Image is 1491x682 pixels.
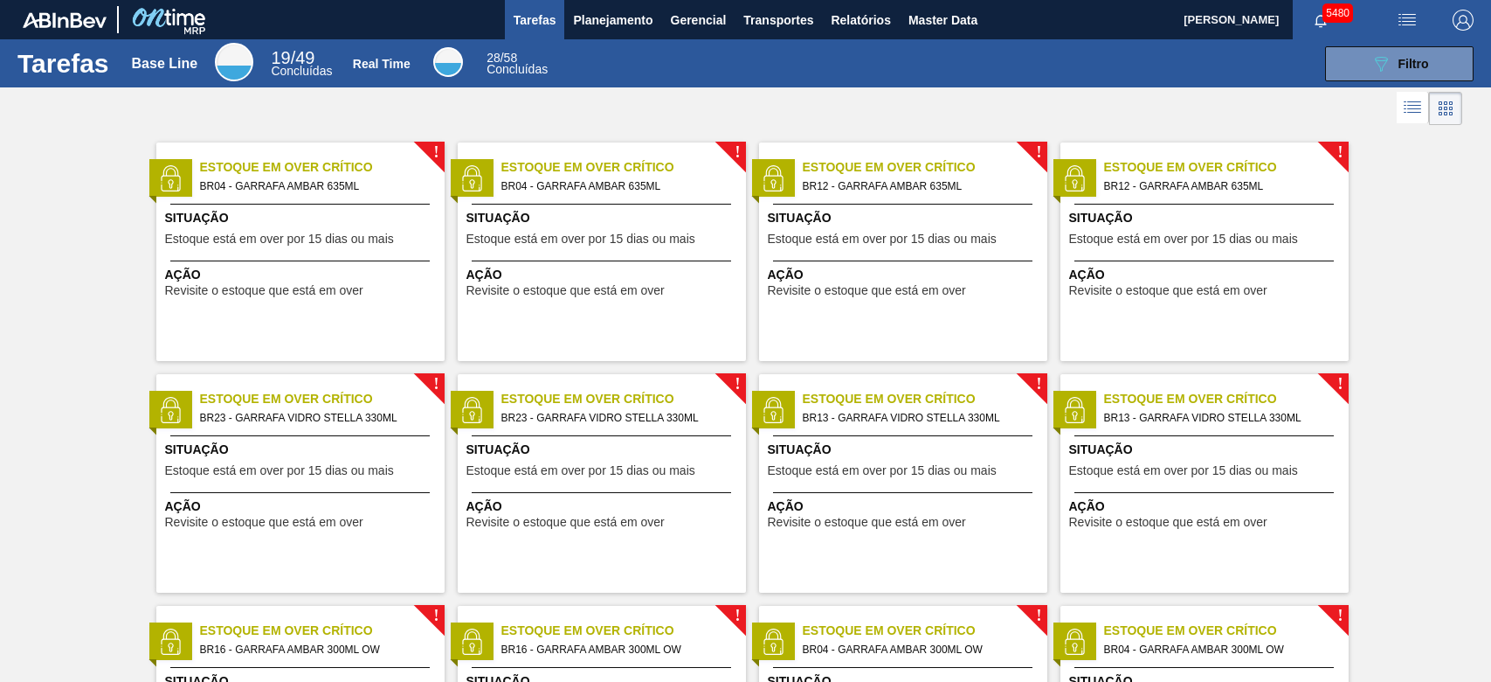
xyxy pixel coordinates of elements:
[768,233,997,246] span: Estoque está em over por 15 dias ou mais
[803,158,1047,177] span: Estoque em Over Crítico
[803,177,1033,196] span: BR12 - GARRAFA AMBAR 635ML
[1337,146,1343,159] span: !
[157,629,183,655] img: status
[1036,146,1041,159] span: !
[514,10,556,31] span: Tarefas
[1429,92,1462,125] div: Visão em Cards
[1069,441,1344,459] span: Situação
[165,266,440,284] span: Ação
[671,10,727,31] span: Gerencial
[1061,629,1087,655] img: status
[1325,46,1474,81] button: Filtro
[803,622,1047,640] span: Estoque em Over Crítico
[487,51,517,65] span: / 58
[271,48,290,67] span: 19
[165,441,440,459] span: Situação
[1036,378,1041,391] span: !
[501,622,746,640] span: Estoque em Over Crítico
[1069,233,1298,246] span: Estoque está em over por 15 dias ou mais
[735,378,740,391] span: !
[831,10,890,31] span: Relatórios
[573,10,652,31] span: Planejamento
[768,441,1043,459] span: Situação
[165,516,363,529] span: Revisite o estoque que está em over
[459,397,485,423] img: status
[1104,640,1335,659] span: BR04 - GARRAFA AMBAR 300ML OW
[501,390,746,408] span: Estoque em Over Crítico
[803,390,1047,408] span: Estoque em Over Crítico
[433,609,438,623] span: !
[157,397,183,423] img: status
[271,64,332,78] span: Concluídas
[1397,92,1429,125] div: Visão em Lista
[760,397,786,423] img: status
[768,516,966,529] span: Revisite o estoque que está em over
[1069,516,1267,529] span: Revisite o estoque que está em over
[501,177,732,196] span: BR04 - GARRAFA AMBAR 635ML
[803,408,1033,428] span: BR13 - GARRAFA VIDRO STELLA 330ML
[1322,3,1353,23] span: 5480
[1069,209,1344,227] span: Situação
[157,165,183,191] img: status
[768,209,1043,227] span: Situação
[200,622,445,640] span: Estoque em Over Crítico
[200,408,431,428] span: BR23 - GARRAFA VIDRO STELLA 330ML
[433,146,438,159] span: !
[459,629,485,655] img: status
[466,233,695,246] span: Estoque está em over por 15 dias ou mais
[165,498,440,516] span: Ação
[200,640,431,659] span: BR16 - GARRAFA AMBAR 300ML OW
[1397,10,1418,31] img: userActions
[908,10,977,31] span: Master Data
[487,62,548,76] span: Concluídas
[768,284,966,297] span: Revisite o estoque que está em over
[353,57,411,71] div: Real Time
[760,165,786,191] img: status
[1069,284,1267,297] span: Revisite o estoque que está em over
[200,390,445,408] span: Estoque em Over Crítico
[1069,266,1344,284] span: Ação
[487,52,548,75] div: Real Time
[1061,397,1087,423] img: status
[1069,498,1344,516] span: Ação
[433,378,438,391] span: !
[1069,464,1298,477] span: Estoque está em over por 15 dias ou mais
[466,441,742,459] span: Situação
[1337,609,1343,623] span: !
[466,464,695,477] span: Estoque está em over por 15 dias ou mais
[1104,177,1335,196] span: BR12 - GARRAFA AMBAR 635ML
[466,266,742,284] span: Ação
[735,146,740,159] span: !
[165,464,394,477] span: Estoque está em over por 15 dias ou mais
[459,165,485,191] img: status
[1104,408,1335,428] span: BR13 - GARRAFA VIDRO STELLA 330ML
[1104,158,1349,177] span: Estoque em Over Crítico
[768,498,1043,516] span: Ação
[501,158,746,177] span: Estoque em Over Crítico
[760,629,786,655] img: status
[165,233,394,246] span: Estoque está em over por 15 dias ou mais
[1104,622,1349,640] span: Estoque em Over Crítico
[271,51,332,77] div: Base Line
[735,609,740,623] span: !
[1453,10,1474,31] img: Logout
[743,10,813,31] span: Transportes
[215,43,253,81] div: Base Line
[165,209,440,227] span: Situação
[1036,609,1041,623] span: !
[466,209,742,227] span: Situação
[1104,390,1349,408] span: Estoque em Over Crítico
[466,516,665,529] span: Revisite o estoque que está em over
[23,12,107,28] img: TNhmsLtSVTkK8tSr43FrP2fwEKptu5GPRR3wAAAABJRU5ErkJggg==
[1337,378,1343,391] span: !
[1293,8,1349,32] button: Notificações
[1398,57,1429,71] span: Filtro
[768,266,1043,284] span: Ação
[803,640,1033,659] span: BR04 - GARRAFA AMBAR 300ML OW
[433,47,463,77] div: Real Time
[200,177,431,196] span: BR04 - GARRAFA AMBAR 635ML
[271,48,314,67] span: / 49
[17,53,109,73] h1: Tarefas
[466,498,742,516] span: Ação
[768,464,997,477] span: Estoque está em over por 15 dias ou mais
